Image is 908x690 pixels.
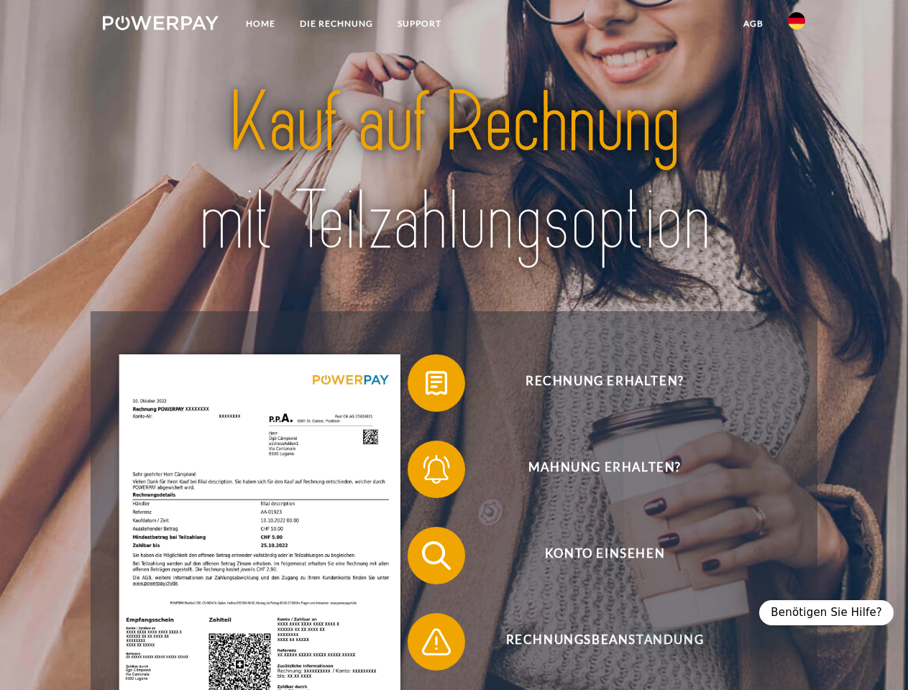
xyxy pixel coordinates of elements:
button: Konto einsehen [408,527,781,584]
img: title-powerpay_de.svg [137,69,771,275]
span: Konto einsehen [428,527,781,584]
a: Home [234,11,288,37]
img: de [788,12,805,29]
a: agb [731,11,776,37]
span: Rechnungsbeanstandung [428,613,781,671]
iframe: Messaging window [623,124,896,627]
img: logo-powerpay-white.svg [103,16,219,30]
span: Rechnung erhalten? [428,354,781,412]
a: SUPPORT [385,11,454,37]
img: qb_bell.svg [418,451,454,487]
img: qb_search.svg [418,538,454,574]
span: Mahnung erhalten? [428,441,781,498]
a: DIE RECHNUNG [288,11,385,37]
img: qb_bill.svg [418,365,454,401]
button: Mahnung erhalten? [408,441,781,498]
img: qb_warning.svg [418,624,454,660]
button: Rechnung erhalten? [408,354,781,412]
button: Rechnungsbeanstandung [408,613,781,671]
